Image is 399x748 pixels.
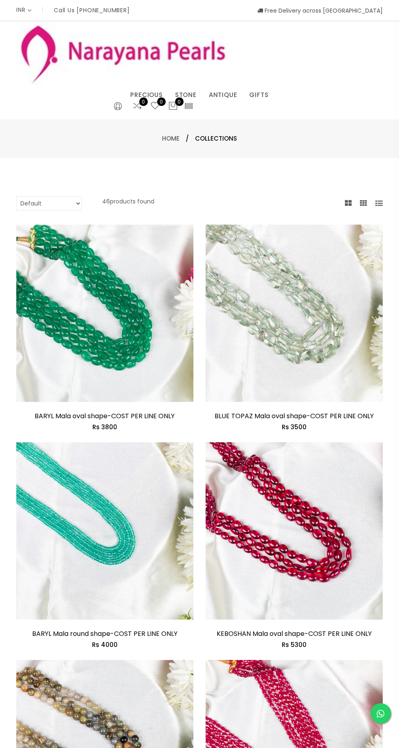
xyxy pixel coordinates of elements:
a: ANTIQUE [209,89,237,101]
span: Rs 4000 [92,640,118,649]
a: BARYL Mala round shape-COST PER LINE ONLY [32,629,178,638]
a: GIFTS [250,89,269,101]
p: 46 products found [102,196,154,210]
p: Call Us [PHONE_NUMBER] [54,7,130,13]
span: / [186,134,189,143]
button: 0 [168,101,178,112]
a: BLUE TOPAZ Mala oval shape-COST PER LINE ONLY [215,411,374,421]
span: 0 [175,97,184,106]
span: Rs 3500 [282,423,307,431]
span: 0 [157,97,166,106]
span: Free Delivery across [GEOGRAPHIC_DATA] [257,7,383,15]
span: 0 [139,97,148,106]
span: Rs 3800 [92,423,117,431]
a: 0 [132,101,142,112]
span: Collections [195,134,237,143]
a: KEBOSHAN Mala oval shape-COST PER LINE ONLY [217,629,372,638]
span: Rs 5300 [282,640,307,649]
a: Home [162,134,180,143]
a: PRECIOUS [130,89,162,101]
a: 0 [150,101,160,112]
a: BARYL Mala oval shape-COST PER LINE ONLY [35,411,175,421]
a: STONE [175,89,197,101]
